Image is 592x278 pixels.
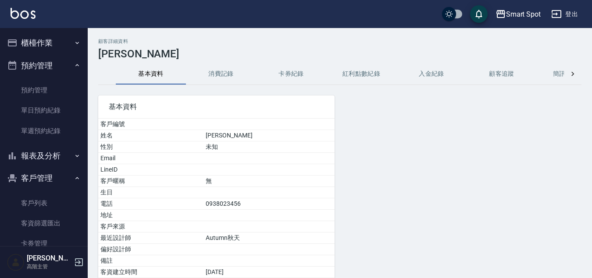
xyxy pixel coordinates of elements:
[396,63,467,84] button: 入金紀錄
[467,63,537,84] button: 顧客追蹤
[203,176,335,187] td: 無
[98,39,581,44] h2: 顧客詳細資料
[4,193,84,213] a: 客戶列表
[203,198,335,210] td: 0938023456
[98,267,203,278] td: 客資建立時間
[98,210,203,221] td: 地址
[506,9,541,20] div: Smart Spot
[470,5,488,23] button: save
[4,233,84,253] a: 卡券管理
[27,254,71,263] h5: [PERSON_NAME]
[11,8,36,19] img: Logo
[98,244,203,255] td: 偏好設計師
[4,121,84,141] a: 單週預約紀錄
[98,130,203,141] td: 姓名
[98,153,203,164] td: Email
[492,5,545,23] button: Smart Spot
[4,80,84,100] a: 預約管理
[186,63,256,84] button: 消費記錄
[116,63,186,84] button: 基本資料
[203,130,335,141] td: [PERSON_NAME]
[4,144,84,167] button: 報表及分析
[4,32,84,54] button: 櫃檯作業
[203,232,335,244] td: Autumn秋天
[98,119,203,130] td: 客戶編號
[98,232,203,244] td: 最近設計師
[326,63,396,84] button: 紅利點數紀錄
[203,267,335,278] td: [DATE]
[98,221,203,232] td: 客戶來源
[109,102,324,111] span: 基本資料
[4,167,84,190] button: 客戶管理
[98,198,203,210] td: 電話
[98,48,581,60] h3: [PERSON_NAME]
[98,141,203,153] td: 性別
[4,213,84,233] a: 客資篩選匯出
[98,187,203,198] td: 生日
[27,263,71,271] p: 高階主管
[7,253,25,271] img: Person
[548,6,581,22] button: 登出
[98,176,203,187] td: 客戶暱稱
[256,63,326,84] button: 卡券紀錄
[203,141,335,153] td: 未知
[98,255,203,267] td: 備註
[4,100,84,120] a: 單日預約紀錄
[98,164,203,176] td: LineID
[4,54,84,77] button: 預約管理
